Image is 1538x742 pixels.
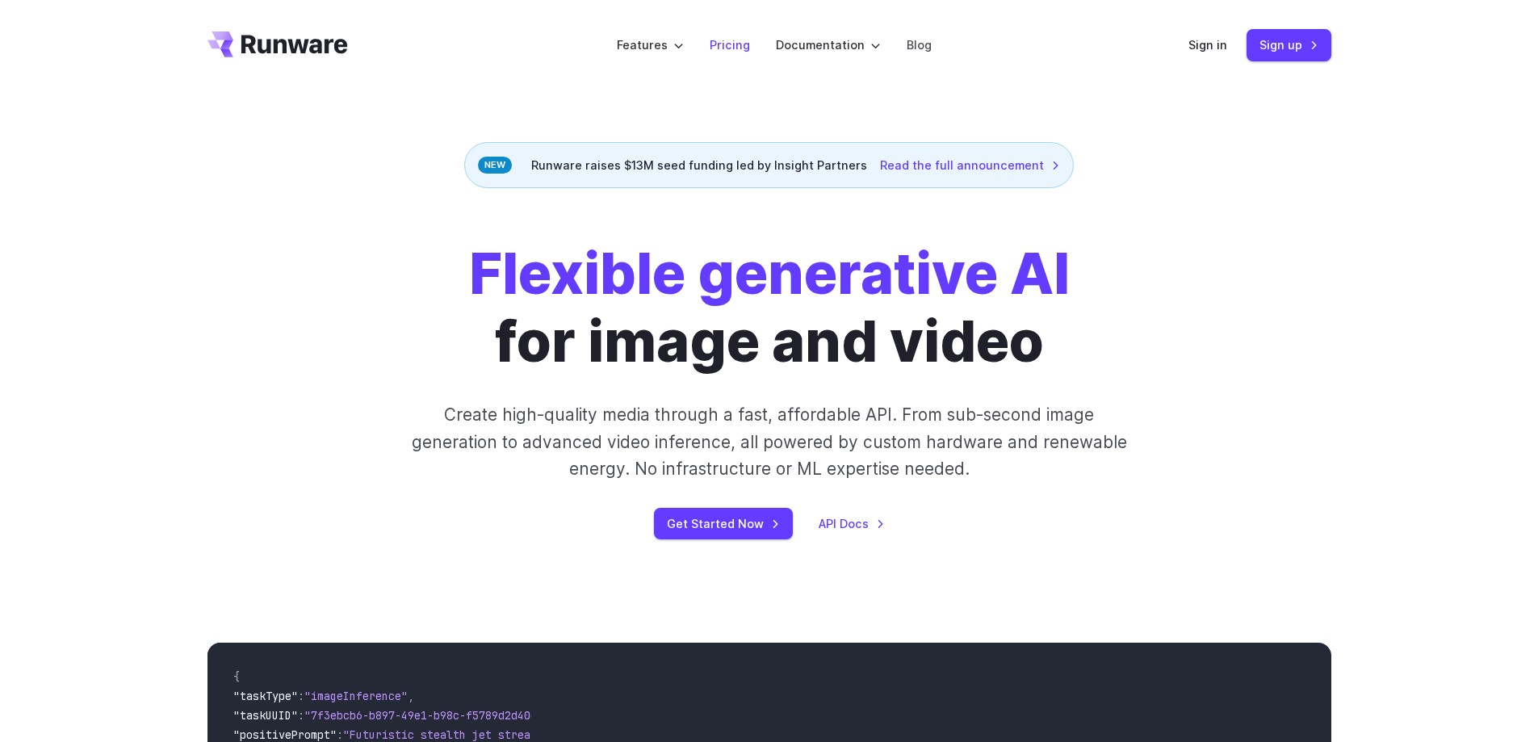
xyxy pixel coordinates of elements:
[907,36,932,54] a: Blog
[304,689,408,703] span: "imageInference"
[304,708,550,723] span: "7f3ebcb6-b897-49e1-b98c-f5789d2d40d7"
[819,514,885,533] a: API Docs
[408,689,414,703] span: ,
[207,31,348,57] a: Go to /
[1247,29,1331,61] a: Sign up
[776,36,881,54] label: Documentation
[469,240,1070,375] h1: for image and video
[409,401,1129,482] p: Create high-quality media through a fast, affordable API. From sub-second image generation to adv...
[617,36,684,54] label: Features
[464,142,1074,188] div: Runware raises $13M seed funding led by Insight Partners
[343,727,931,742] span: "Futuristic stealth jet streaking through a neon-lit cityscape with glowing purple exhaust"
[233,669,240,684] span: {
[337,727,343,742] span: :
[298,689,304,703] span: :
[654,508,793,539] a: Get Started Now
[233,708,298,723] span: "taskUUID"
[298,708,304,723] span: :
[880,156,1060,174] a: Read the full announcement
[233,727,337,742] span: "positivePrompt"
[469,239,1070,308] strong: Flexible generative AI
[233,689,298,703] span: "taskType"
[1188,36,1227,54] a: Sign in
[710,36,750,54] a: Pricing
